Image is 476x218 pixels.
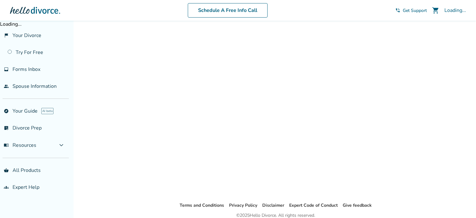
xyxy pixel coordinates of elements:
span: expand_more [58,141,65,149]
span: shopping_basket [4,168,9,173]
span: Forms Inbox [13,66,40,73]
a: Schedule A Free Info Call [188,3,268,18]
a: Expert Code of Conduct [289,202,338,208]
span: groups [4,185,9,190]
span: inbox [4,67,9,72]
span: flag_2 [4,33,9,38]
span: people [4,84,9,89]
span: Get Support [403,8,427,13]
span: phone_in_talk [395,8,400,13]
span: list_alt_check [4,125,9,130]
li: Disclaimer [262,202,284,209]
li: Give feedback [343,202,372,209]
span: menu_book [4,143,9,148]
a: Terms and Conditions [180,202,224,208]
span: explore [4,109,9,114]
a: phone_in_talkGet Support [395,8,427,13]
span: shopping_cart [432,7,439,14]
a: Privacy Policy [229,202,257,208]
span: Resources [4,142,36,149]
div: Loading... [444,7,466,14]
span: AI beta [41,108,54,114]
